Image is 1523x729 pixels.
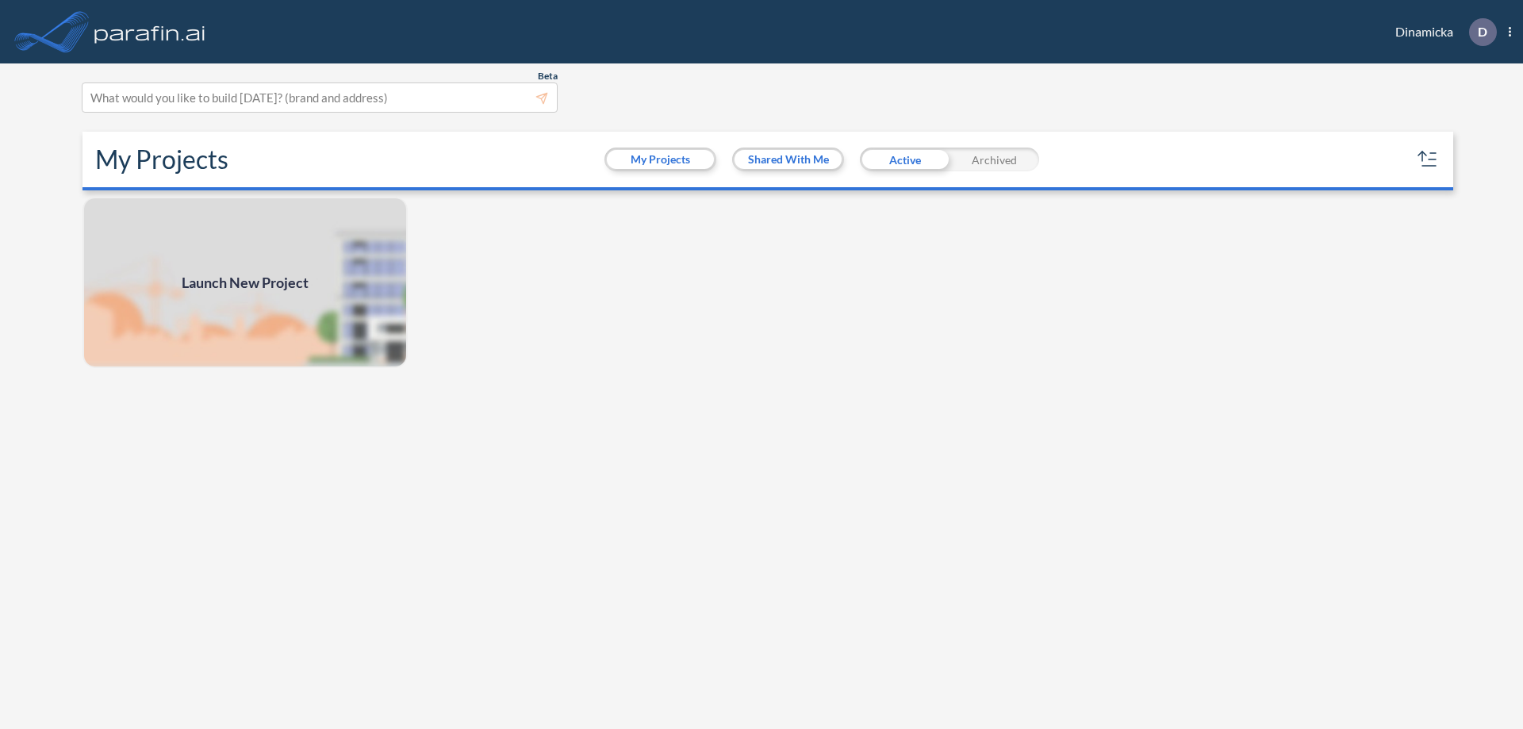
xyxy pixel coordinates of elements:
[82,197,408,368] img: add
[607,150,714,169] button: My Projects
[735,150,842,169] button: Shared With Me
[182,272,309,294] span: Launch New Project
[860,148,949,171] div: Active
[1415,147,1441,172] button: sort
[538,70,558,82] span: Beta
[1478,25,1487,39] p: D
[82,197,408,368] a: Launch New Project
[1371,18,1511,46] div: Dinamicka
[91,16,209,48] img: logo
[949,148,1039,171] div: Archived
[95,144,228,175] h2: My Projects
